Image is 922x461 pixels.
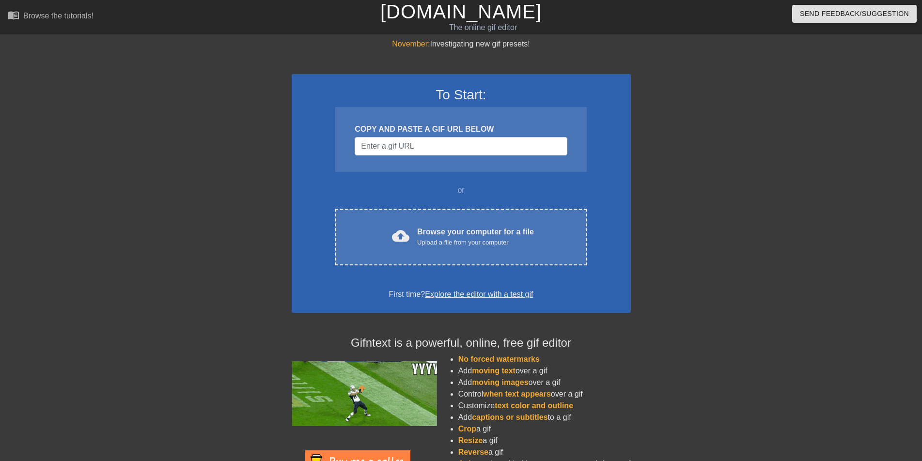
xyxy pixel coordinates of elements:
[458,446,631,458] li: a gif
[8,9,94,24] a: Browse the tutorials!
[472,367,516,375] span: moving text
[392,227,409,245] span: cloud_upload
[495,401,573,410] span: text color and outline
[458,355,540,363] span: No forced watermarks
[292,336,631,350] h4: Gifntext is a powerful, online, free gif editor
[458,400,631,412] li: Customize
[458,412,631,423] li: Add to a gif
[458,448,488,456] span: Reverse
[458,425,476,433] span: Crop
[458,377,631,388] li: Add over a gif
[458,388,631,400] li: Control over a gif
[292,361,437,426] img: football_small.gif
[472,378,528,386] span: moving images
[312,22,654,33] div: The online gif editor
[472,413,547,421] span: captions or subtitles
[483,390,551,398] span: when text appears
[792,5,917,23] button: Send Feedback/Suggestion
[392,40,430,48] span: November:
[458,435,631,446] li: a gif
[23,12,94,20] div: Browse the tutorials!
[8,9,19,21] span: menu_book
[304,87,618,103] h3: To Start:
[417,226,534,247] div: Browse your computer for a file
[425,290,533,298] a: Explore the editor with a test gif
[317,184,606,196] div: or
[355,137,567,155] input: Username
[417,238,534,247] div: Upload a file from your computer
[380,1,542,22] a: [DOMAIN_NAME]
[458,436,483,445] span: Resize
[458,423,631,435] li: a gif
[355,123,567,135] div: COPY AND PASTE A GIF URL BELOW
[458,365,631,377] li: Add over a gif
[292,38,631,50] div: Investigating new gif presets!
[304,289,618,300] div: First time?
[800,8,909,20] span: Send Feedback/Suggestion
